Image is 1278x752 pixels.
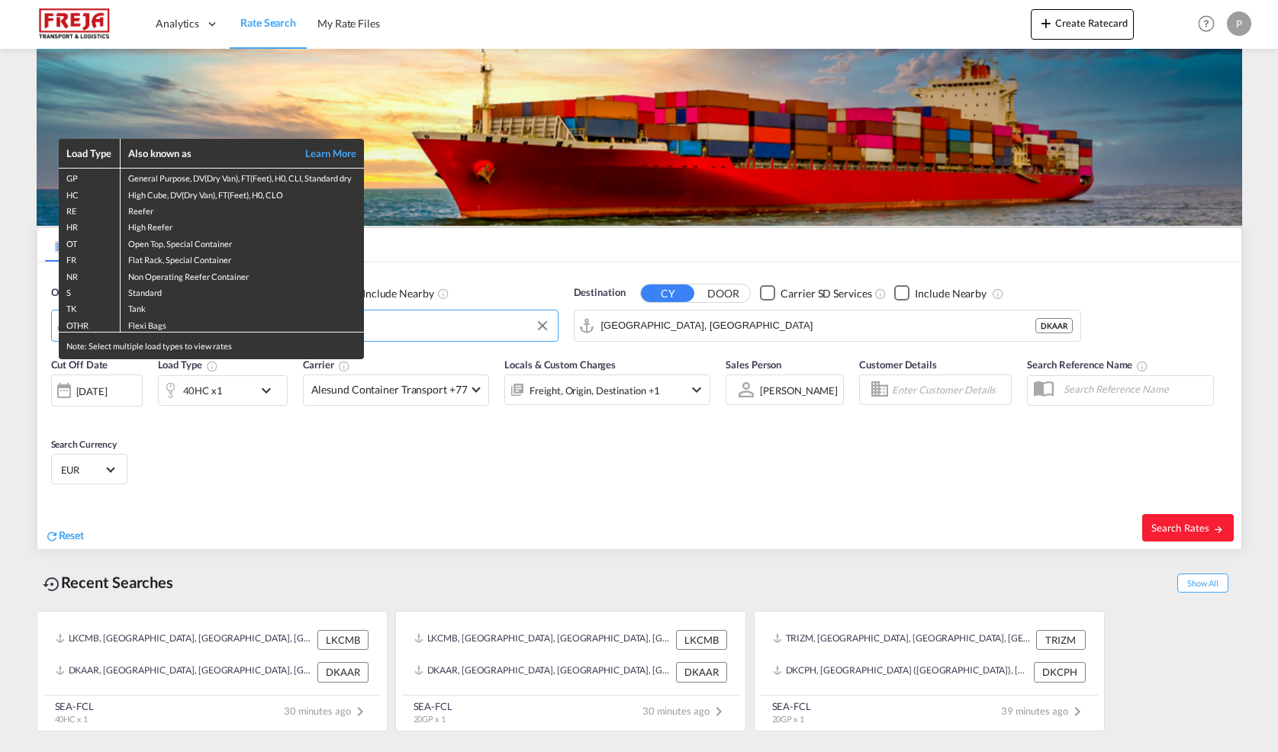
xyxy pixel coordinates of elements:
td: S [59,283,120,299]
td: Tank [120,299,364,315]
div: Also known as [128,146,288,160]
td: HC [59,185,120,201]
td: General Purpose, DV(Dry Van), FT(Feet), H0, CLI, Standard dry [120,169,364,185]
td: Flat Rack, Special Container [120,250,364,266]
td: High Cube, DV(Dry Van), FT(Feet), H0, CLO [120,185,364,201]
td: Open Top, Special Container [120,234,364,250]
td: OT [59,234,120,250]
td: GP [59,169,120,185]
td: Flexi Bags [120,316,364,333]
td: Reefer [120,201,364,217]
td: NR [59,267,120,283]
td: Non Operating Reefer Container [120,267,364,283]
td: RE [59,201,120,217]
th: Load Type [59,139,120,169]
div: Note: Select multiple load types to view rates [59,333,364,359]
td: OTHR [59,316,120,333]
a: Learn More [288,146,356,160]
td: Standard [120,283,364,299]
td: High Reefer [120,217,364,233]
td: HR [59,217,120,233]
td: TK [59,299,120,315]
td: FR [59,250,120,266]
